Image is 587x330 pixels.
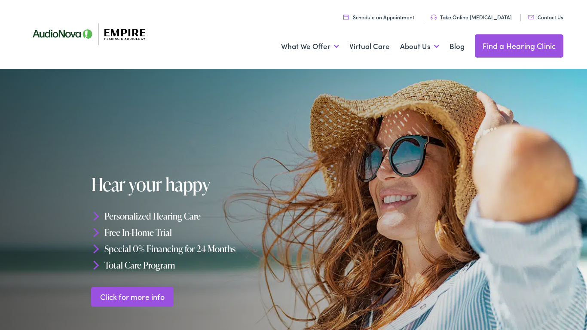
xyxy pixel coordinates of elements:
[349,31,390,62] a: Virtual Care
[91,208,297,224] li: Personalized Hearing Care
[528,13,563,21] a: Contact Us
[91,224,297,241] li: Free In-Home Trial
[91,241,297,257] li: Special 0% Financing for 24 Months
[528,15,534,19] img: utility icon
[449,31,465,62] a: Blog
[91,174,297,194] h1: Hear your happy
[343,14,349,20] img: utility icon
[431,13,512,21] a: Take Online [MEDICAL_DATA]
[281,31,339,62] a: What We Offer
[400,31,439,62] a: About Us
[475,34,564,58] a: Find a Hearing Clinic
[91,287,174,307] a: Click for more info
[91,257,297,273] li: Total Care Program
[431,15,437,20] img: utility icon
[343,13,414,21] a: Schedule an Appointment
